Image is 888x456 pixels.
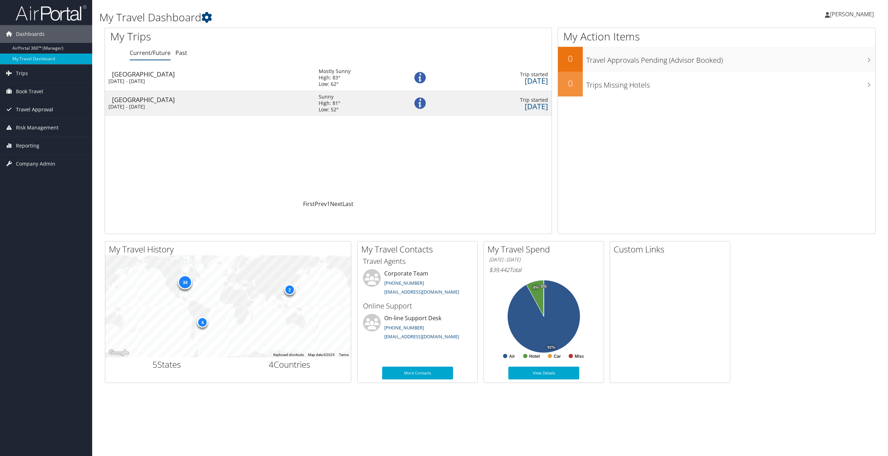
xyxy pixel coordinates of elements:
a: [PHONE_NUMBER] [384,280,424,286]
li: On-line Support Desk [359,314,476,343]
h2: 0 [558,77,583,89]
img: airportal-logo.png [16,5,86,21]
div: [DATE] [450,103,548,110]
div: High: 81° [319,100,340,106]
h2: My Travel Spend [487,243,604,255]
h2: Countries [234,358,346,371]
div: [DATE] - [DATE] [108,104,308,110]
a: First [303,200,315,208]
h3: Trips Missing Hotels [586,77,876,90]
span: Travel Approval [16,101,53,118]
span: $39,442 [489,266,509,274]
img: Google [107,348,130,357]
a: Prev [315,200,327,208]
span: 4 [269,358,274,370]
div: Low: 62° [319,81,351,87]
div: 2 [284,284,295,295]
a: [EMAIL_ADDRESS][DOMAIN_NAME] [384,289,459,295]
a: Next [330,200,342,208]
span: 5 [152,358,157,370]
a: Open this area in Google Maps (opens a new window) [107,348,130,357]
a: Last [342,200,353,208]
h2: My Travel History [109,243,351,255]
div: [DATE] - [DATE] [108,78,308,84]
a: [PERSON_NAME] [825,4,881,25]
div: [GEOGRAPHIC_DATA] [112,71,312,77]
a: Past [175,49,187,57]
a: 0Travel Approvals Pending (Advisor Booked) [558,47,876,72]
text: Misc [575,354,584,359]
tspan: 0% [541,284,547,289]
a: 1 [327,200,330,208]
h1: My Trips [110,29,360,44]
h1: My Action Items [558,29,876,44]
h3: Travel Agents [363,256,472,266]
text: Air [509,354,515,359]
h6: [DATE] - [DATE] [489,256,598,263]
a: More Contacts [382,367,453,379]
a: Terms (opens in new tab) [339,353,349,357]
img: alert-flat-solid-info.png [414,98,426,109]
div: Low: 52° [319,106,340,113]
tspan: 92% [547,345,555,350]
div: Mostly Sunny [319,68,351,74]
h2: States [111,358,223,371]
text: Hotel [529,354,540,359]
div: 4 [197,317,208,328]
h3: Online Support [363,301,472,311]
tspan: 8% [533,285,539,290]
span: Book Travel [16,83,43,100]
a: Current/Future [130,49,171,57]
h6: Total [489,266,598,274]
h3: Travel Approvals Pending (Advisor Booked) [586,52,876,65]
div: [GEOGRAPHIC_DATA] [112,96,312,103]
div: [DATE] [450,78,548,84]
span: [PERSON_NAME] [830,10,874,18]
a: [EMAIL_ADDRESS][DOMAIN_NAME] [384,333,459,340]
a: 0Trips Missing Hotels [558,72,876,96]
h2: My Travel Contacts [361,243,477,255]
div: High: 83° [319,74,351,81]
span: Company Admin [16,155,55,173]
h2: Custom Links [614,243,730,255]
div: Trip started [450,97,548,103]
li: Corporate Team [359,269,476,298]
h2: 0 [558,52,583,65]
a: View Details [508,367,579,379]
div: Trip started [450,71,548,78]
button: Keyboard shortcuts [273,352,304,357]
h1: My Travel Dashboard [99,10,620,25]
img: alert-flat-solid-info.png [414,72,426,83]
span: Reporting [16,137,39,155]
div: 34 [178,275,192,289]
span: Trips [16,65,28,82]
text: Car [554,354,561,359]
span: Dashboards [16,25,45,43]
a: [PHONE_NUMBER] [384,324,424,331]
span: Risk Management [16,119,58,137]
span: Map data ©2025 [308,353,335,357]
div: Sunny [319,94,340,100]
